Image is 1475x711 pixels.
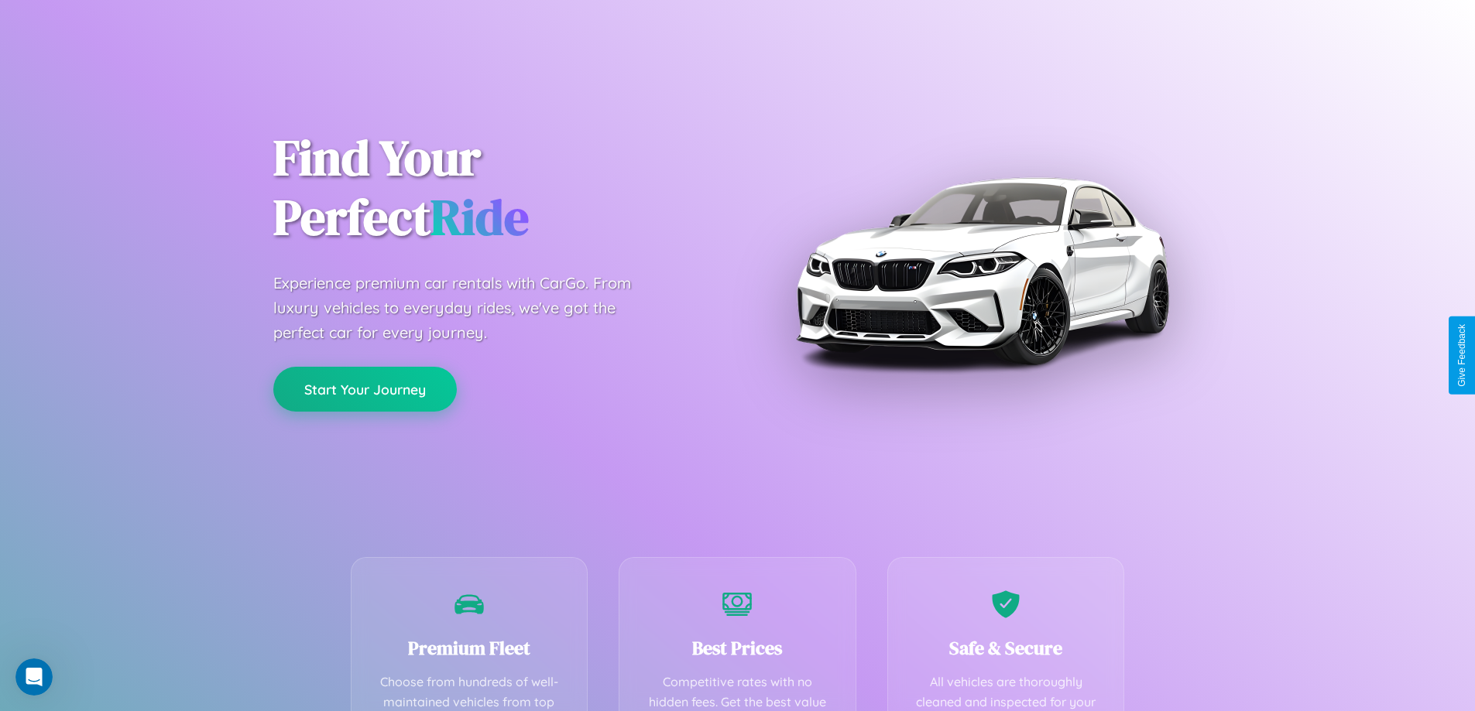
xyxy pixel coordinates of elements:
p: Experience premium car rentals with CarGo. From luxury vehicles to everyday rides, we've got the ... [273,271,660,345]
div: Give Feedback [1456,324,1467,387]
h3: Premium Fleet [375,635,564,661]
img: Premium BMW car rental vehicle [788,77,1175,464]
button: Start Your Journey [273,367,457,412]
iframe: Intercom live chat [15,658,53,696]
span: Ride [430,183,529,251]
h1: Find Your Perfect [273,128,715,248]
h3: Safe & Secure [911,635,1101,661]
h3: Best Prices [643,635,832,661]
